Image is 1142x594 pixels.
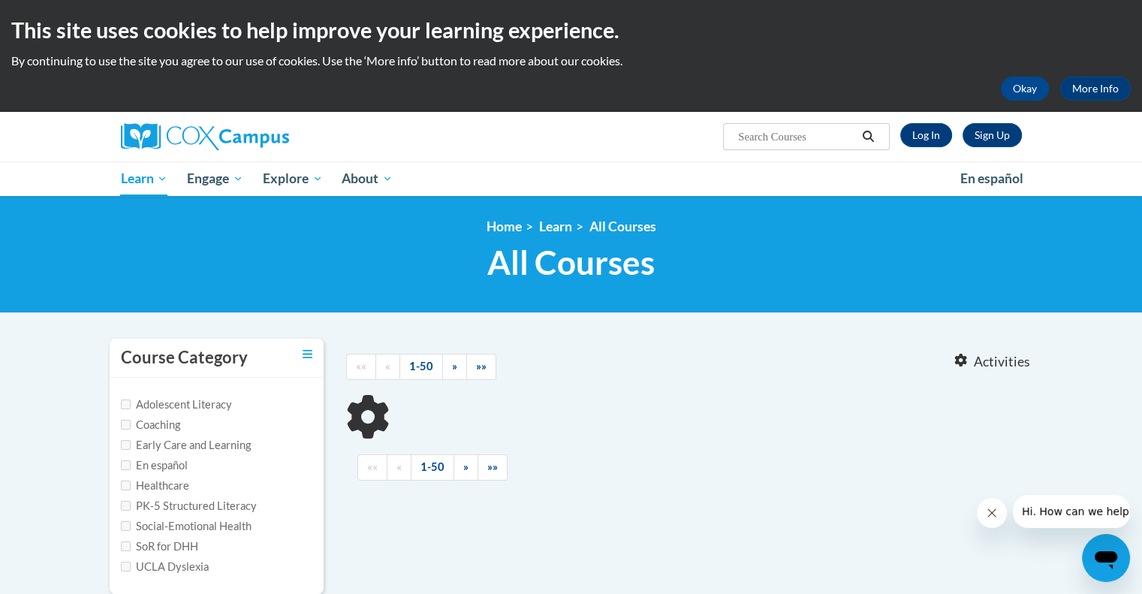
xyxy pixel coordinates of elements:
input: Checkbox for Options [121,481,131,490]
a: Toggle collapse [303,346,312,363]
a: Next [442,354,467,380]
label: SoR for DHH [121,538,198,555]
span: Engage [187,170,243,188]
input: Checkbox for Options [121,420,131,430]
span: «« [356,360,366,372]
input: Search Courses [737,128,857,146]
input: Checkbox for Options [121,501,131,511]
img: Cox Campus [121,123,289,150]
a: End [478,454,508,481]
a: Log In [900,123,952,147]
span: Activities [974,354,1030,370]
h3: Course Category [121,346,248,369]
a: Home [487,219,522,234]
span: » [463,460,469,473]
a: All Courses [589,219,656,234]
label: Social-Emotional Health [121,518,252,535]
label: En español [121,457,188,474]
span: Explore [263,170,323,188]
label: UCLA Dyslexia [121,559,209,575]
a: Next [453,454,478,481]
label: PK-5 Structured Literacy [121,498,257,514]
span: » [452,360,457,372]
span: Learn [120,170,167,188]
label: Adolescent Literacy [121,397,232,413]
a: Cox Campus [121,123,406,150]
h2: This site uses cookies to help improve your learning experience. [11,15,1131,45]
a: Learn [111,161,178,196]
a: Begining [357,454,387,481]
a: En español [951,163,1033,194]
iframe: Button to launch messaging window [1082,534,1130,582]
a: Engage [177,161,253,196]
input: Checkbox for Options [121,521,131,531]
input: Checkbox for Options [121,541,131,551]
a: 1-50 [411,454,454,481]
a: About [332,161,402,196]
p: By continuing to use the site you agree to our use of cookies. Use the ‘More info’ button to read... [11,53,1131,69]
span: Hi. How can we help? [9,11,122,23]
button: Search [857,128,879,146]
a: Learn [539,219,572,234]
div: Main menu [98,161,1044,196]
a: 1-50 [399,354,443,380]
span: «« [367,460,378,473]
input: Checkbox for Options [121,562,131,571]
input: Checkbox for Options [121,400,131,409]
label: Coaching [121,417,180,433]
span: »» [487,460,498,473]
a: Previous [375,354,400,380]
span: « [385,360,390,372]
span: About [342,170,393,188]
label: Early Care and Learning [121,437,251,454]
a: Previous [387,454,411,481]
a: End [466,354,496,380]
a: Explore [253,161,333,196]
span: All Courses [487,243,655,282]
input: Checkbox for Options [121,440,131,450]
input: Checkbox for Options [121,460,131,470]
label: Healthcare [121,478,189,494]
iframe: Message from company [1013,495,1130,528]
span: « [396,460,402,473]
span: »» [476,360,487,372]
a: Register [963,123,1022,147]
span: En español [960,170,1023,186]
a: More Info [1060,77,1131,101]
iframe: Close message [977,498,1007,528]
button: Okay [1001,77,1049,101]
a: Begining [346,354,376,380]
